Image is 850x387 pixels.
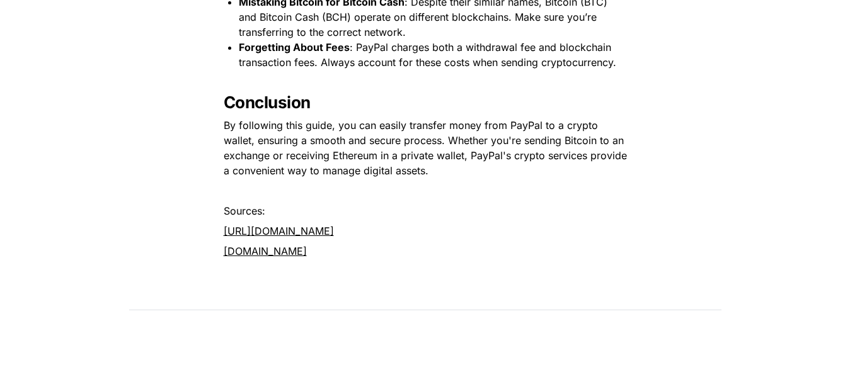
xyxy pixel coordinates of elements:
span: See More Posts [192,323,312,343]
u: [URL][DOMAIN_NAME] [224,225,334,237]
span: Conclusion [224,93,311,112]
u: [DOMAIN_NAME] [224,245,307,257]
span: : PayPal charges both a withdrawal fee and blockchain transaction fees. Always account for these ... [239,41,616,69]
span: By following this guide, you can easily transfer money from PayPal to a crypto wallet, ensuring a... [224,119,630,177]
span: Sources: [224,205,265,217]
strong: Forgetting About Fees [239,41,350,53]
